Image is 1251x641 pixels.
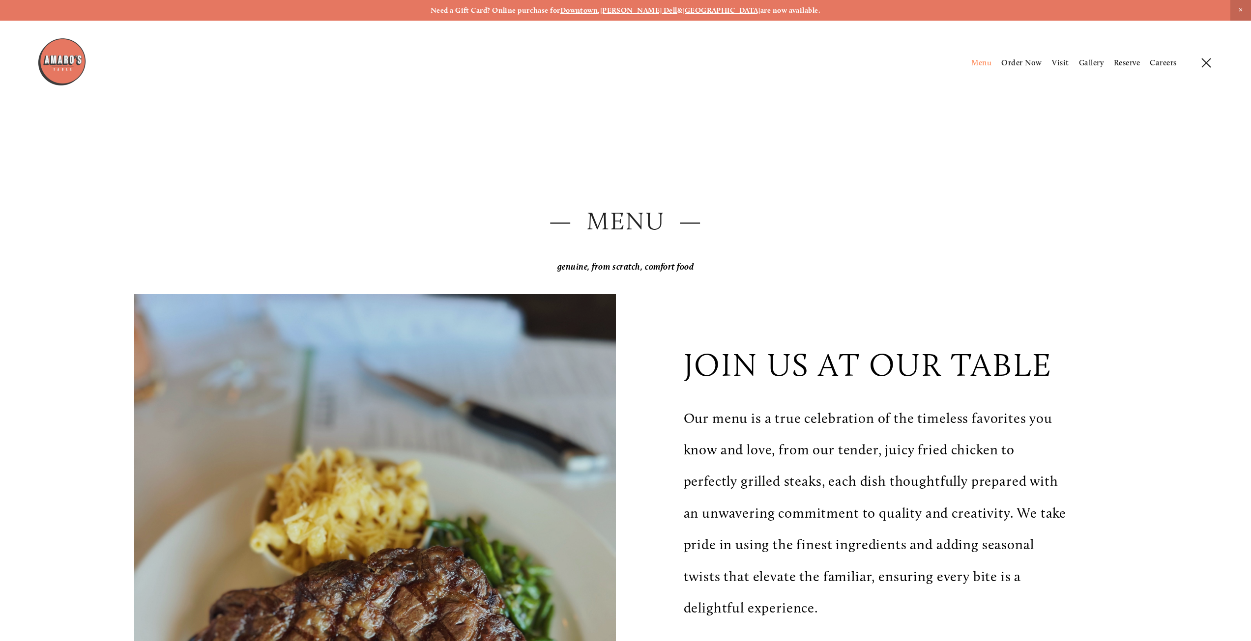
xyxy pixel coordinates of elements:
a: Careers [1150,58,1176,67]
a: Order Now [1001,58,1042,67]
a: [GEOGRAPHIC_DATA] [682,6,760,15]
em: genuine, from scratch, comfort food [557,261,694,272]
a: Menu [971,58,991,67]
a: Reserve [1114,58,1140,67]
strong: & [677,6,682,15]
h2: — Menu — [134,203,1117,238]
strong: are now available. [760,6,820,15]
a: Downtown [560,6,598,15]
strong: Need a Gift Card? Online purchase for [431,6,560,15]
a: Visit [1052,58,1069,67]
a: [PERSON_NAME] Dell [600,6,677,15]
a: Gallery [1079,58,1104,67]
strong: , [598,6,600,15]
p: join us at our table [684,346,1052,384]
img: Amaro's Table [37,37,87,86]
p: Our menu is a true celebration of the timeless favorites you know and love, from our tender, juic... [684,403,1069,624]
